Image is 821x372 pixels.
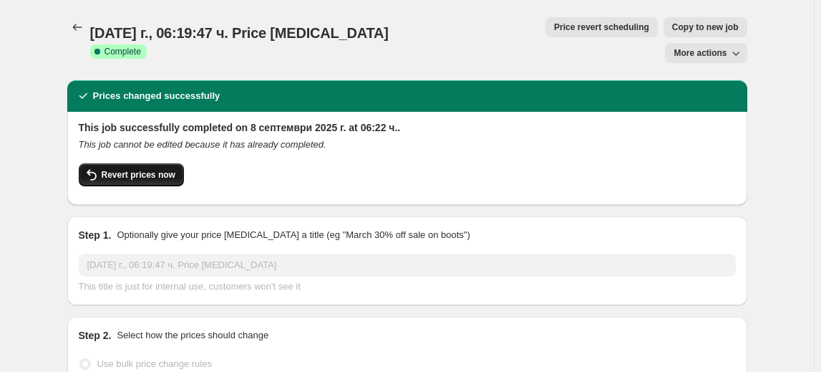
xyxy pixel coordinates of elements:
[79,228,112,242] h2: Step 1.
[79,139,326,150] i: This job cannot be edited because it has already completed.
[105,46,141,57] span: Complete
[90,25,389,41] span: [DATE] г., 06:19:47 ч. Price [MEDICAL_DATA]
[554,22,649,33] span: Price revert scheduling
[117,228,470,242] p: Optionally give your price [MEDICAL_DATA] a title (eg "March 30% off sale on boots")
[93,89,220,103] h2: Prices changed successfully
[79,328,112,343] h2: Step 2.
[545,17,658,37] button: Price revert scheduling
[117,328,268,343] p: Select how the prices should change
[79,281,301,292] span: This title is just for internal use, customers won't see it
[97,358,212,369] span: Use bulk price change rules
[67,17,87,37] button: Price change jobs
[665,43,747,63] button: More actions
[102,169,175,181] span: Revert prices now
[79,120,736,135] h2: This job successfully completed on 8 септември 2025 г. at 06:22 ч..
[674,47,727,59] span: More actions
[672,22,739,33] span: Copy to new job
[664,17,747,37] button: Copy to new job
[79,163,184,186] button: Revert prices now
[79,254,736,277] input: 30% off holiday sale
